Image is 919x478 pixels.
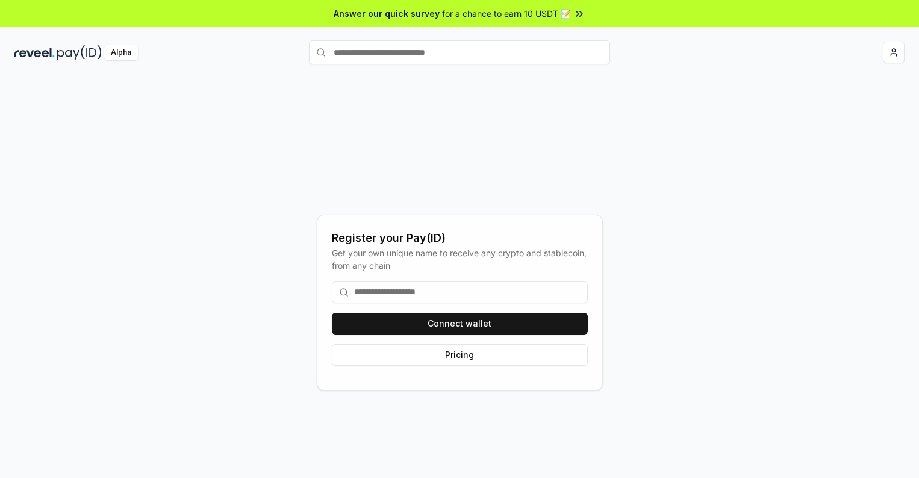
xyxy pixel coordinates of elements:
img: pay_id [57,45,102,60]
div: Alpha [104,45,138,60]
button: Connect wallet [332,313,588,335]
div: Get your own unique name to receive any crypto and stablecoin, from any chain [332,247,588,272]
span: Answer our quick survey [334,7,440,20]
span: for a chance to earn 10 USDT 📝 [442,7,571,20]
div: Register your Pay(ID) [332,230,588,247]
img: reveel_dark [14,45,55,60]
button: Pricing [332,344,588,366]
